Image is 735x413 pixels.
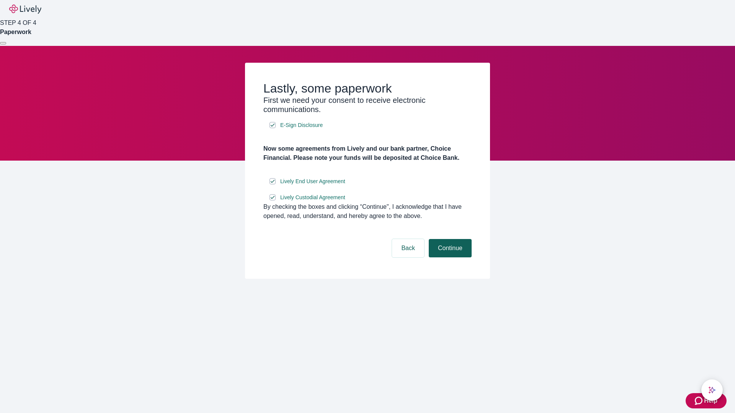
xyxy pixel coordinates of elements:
[279,120,324,130] a: e-sign disclosure document
[280,177,345,185] span: Lively End User Agreement
[263,202,472,221] div: By checking the boxes and clicking “Continue", I acknowledge that I have opened, read, understand...
[280,193,345,202] span: Lively Custodial Agreement
[280,121,323,129] span: E-Sign Disclosure
[279,193,347,202] a: e-sign disclosure document
[708,386,716,394] svg: Lively AI Assistant
[9,5,41,14] img: Lively
[279,177,347,186] a: e-sign disclosure document
[263,96,472,114] h3: First we need your consent to receive electronic communications.
[686,393,727,408] button: Zendesk support iconHelp
[704,396,717,405] span: Help
[429,239,472,257] button: Continue
[695,396,704,405] svg: Zendesk support icon
[263,144,472,163] h4: Now some agreements from Lively and our bank partner, Choice Financial. Please note your funds wi...
[392,239,424,257] button: Back
[263,81,472,96] h2: Lastly, some paperwork
[701,379,723,401] button: chat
